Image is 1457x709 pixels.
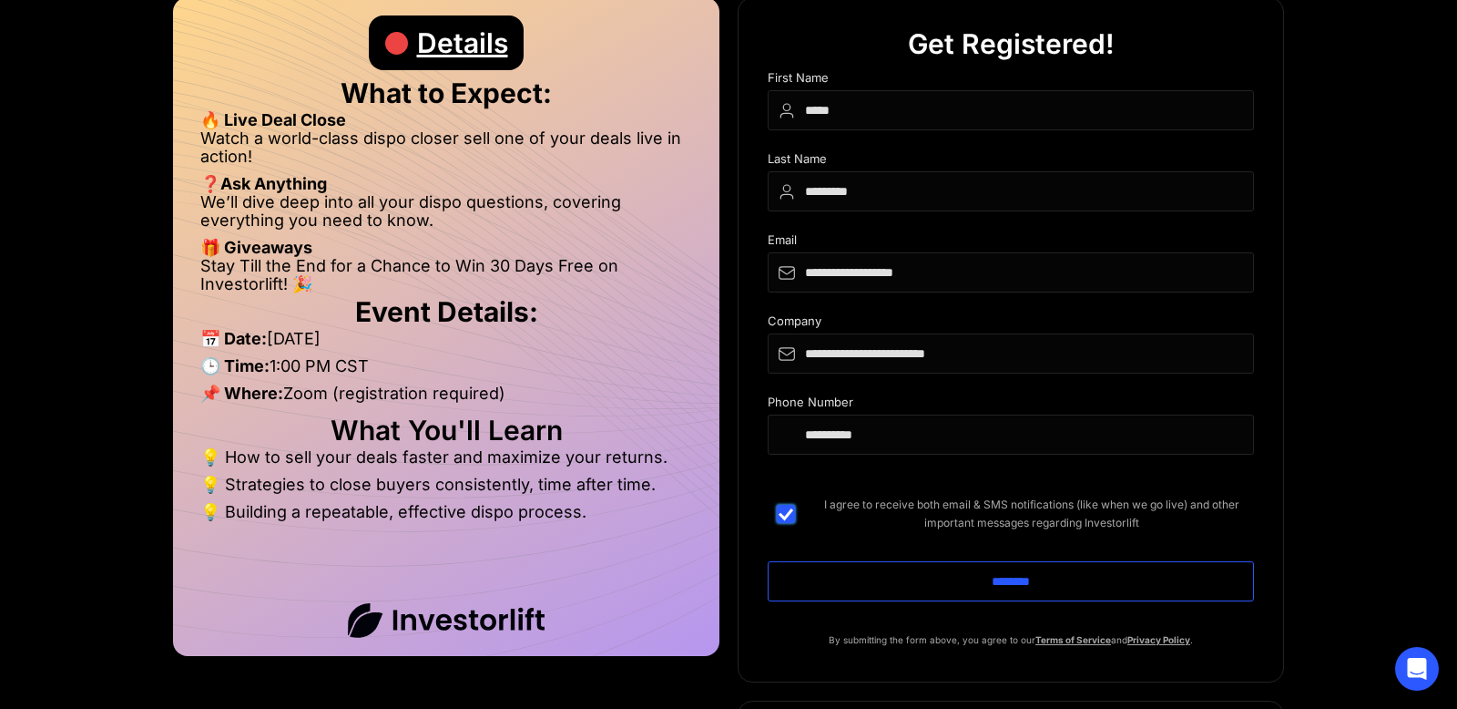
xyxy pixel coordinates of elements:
strong: ❓Ask Anything [200,174,327,193]
li: [DATE] [200,330,692,357]
div: Phone Number [768,396,1254,415]
strong: What to Expect: [341,77,552,109]
li: 1:00 PM CST [200,357,692,385]
div: Company [768,314,1254,334]
span: I agree to receive both email & SMS notifications (like when we go live) and other important mess... [810,496,1254,532]
p: By submitting the form above, you agree to our and . [768,631,1254,649]
div: Email [768,233,1254,252]
li: Zoom (registration required) [200,385,692,412]
div: Last Name [768,152,1254,171]
strong: 🎁 Giveaways [200,238,312,257]
li: 💡 How to sell your deals faster and maximize your returns. [200,448,692,476]
li: Stay Till the End for a Chance to Win 30 Days Free on Investorlift! 🎉 [200,257,692,293]
div: Open Intercom Messenger [1395,647,1439,691]
strong: 🕒 Time: [200,356,270,375]
h2: What You'll Learn [200,421,692,439]
div: First Name [768,71,1254,90]
a: Terms of Service [1035,634,1111,645]
li: 💡 Building a repeatable, effective dispo process. [200,503,692,521]
a: Privacy Policy [1127,634,1190,645]
div: Get Registered! [908,16,1115,71]
li: We’ll dive deep into all your dispo questions, covering everything you need to know. [200,193,692,239]
strong: 📌 Where: [200,384,283,403]
div: Details [417,15,508,70]
li: 💡 Strategies to close buyers consistently, time after time. [200,476,692,503]
strong: 🔥 Live Deal Close [200,110,346,129]
form: DIspo Day Main Form [768,71,1254,631]
strong: Event Details: [355,295,538,328]
li: Watch a world-class dispo closer sell one of your deals live in action! [200,129,692,175]
strong: 📅 Date: [200,329,267,348]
